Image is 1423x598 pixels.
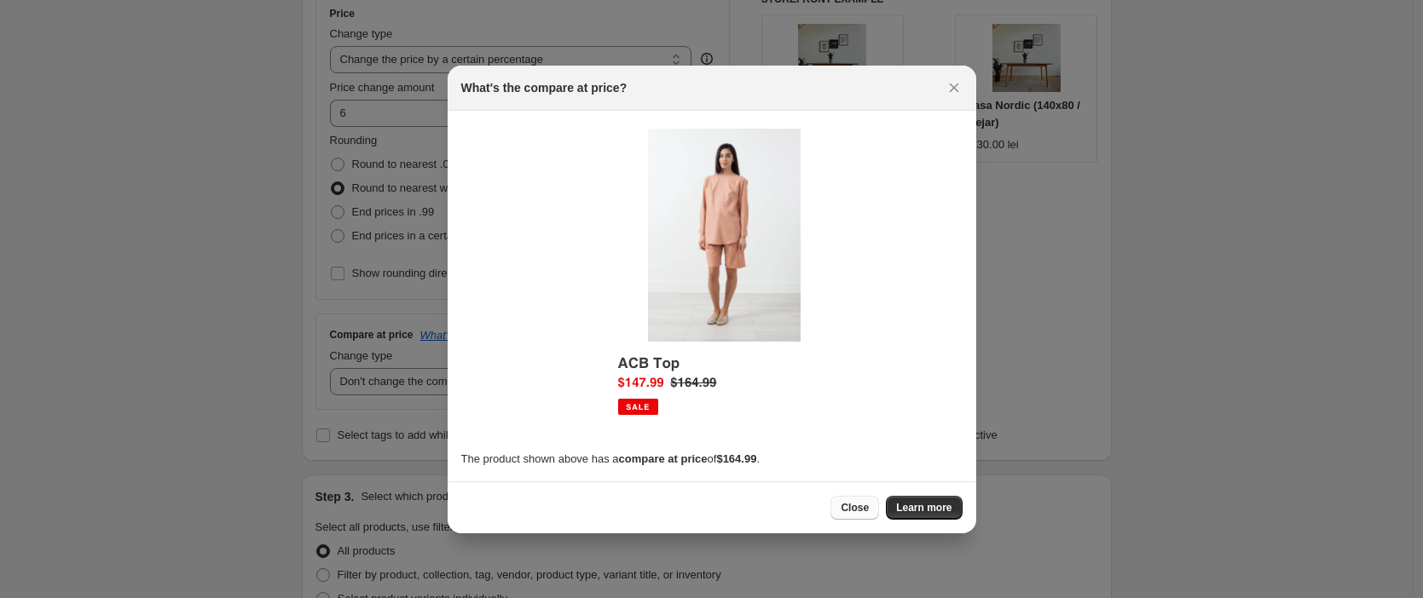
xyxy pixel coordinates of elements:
h2: What's the compare at price? [461,79,628,96]
span: Learn more [896,501,952,515]
p: The product shown above has a of . [461,451,963,468]
b: $164.99 [716,452,756,465]
button: Close [830,496,879,520]
b: compare at price [619,452,708,465]
a: Learn more [886,496,962,520]
span: Close [841,501,869,515]
img: Compare at price example [606,124,818,437]
button: Close [942,76,966,100]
